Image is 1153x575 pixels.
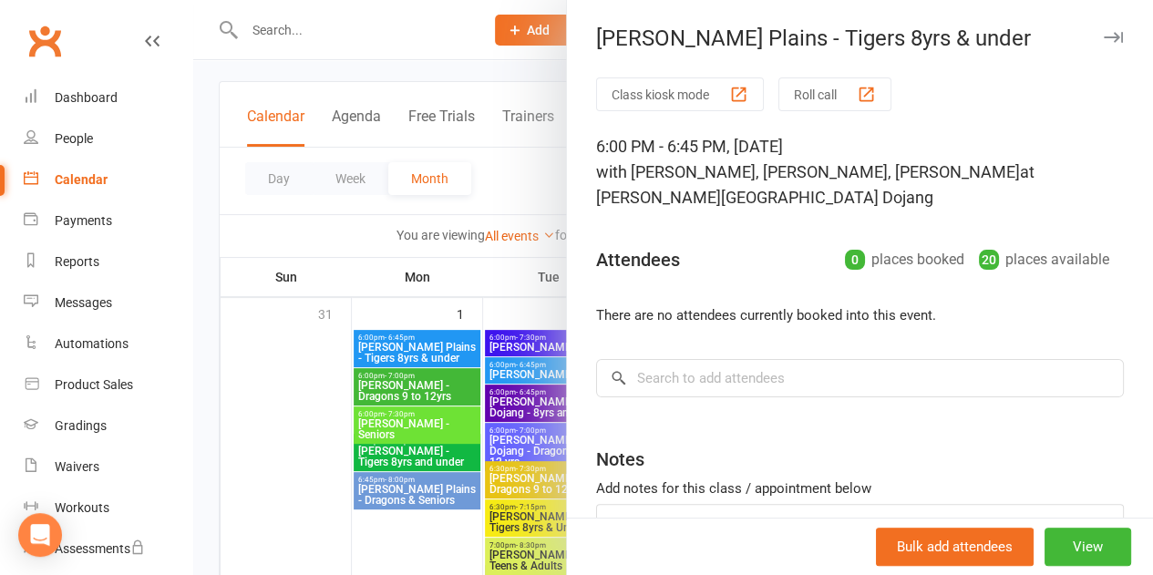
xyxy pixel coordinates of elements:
[55,336,129,351] div: Automations
[22,18,67,64] a: Clubworx
[979,250,999,270] div: 20
[55,500,109,515] div: Workouts
[596,447,644,472] div: Notes
[778,77,891,111] button: Roll call
[596,162,1020,181] span: with [PERSON_NAME], [PERSON_NAME], [PERSON_NAME]
[567,26,1153,51] div: [PERSON_NAME] Plains - Tigers 8yrs & under
[596,247,680,272] div: Attendees
[596,304,1124,326] li: There are no attendees currently booked into this event.
[24,200,192,241] a: Payments
[24,529,192,570] a: Assessments
[55,172,108,187] div: Calendar
[1045,528,1131,566] button: View
[55,131,93,146] div: People
[24,77,192,118] a: Dashboard
[596,477,1124,499] div: Add notes for this class / appointment below
[24,323,192,365] a: Automations
[24,447,192,488] a: Waivers
[24,365,192,406] a: Product Sales
[55,213,112,228] div: Payments
[596,134,1124,210] div: 6:00 PM - 6:45 PM, [DATE]
[55,541,145,556] div: Assessments
[596,359,1124,397] input: Search to add attendees
[55,90,118,105] div: Dashboard
[24,488,192,529] a: Workouts
[24,282,192,323] a: Messages
[24,406,192,447] a: Gradings
[55,295,112,310] div: Messages
[55,377,133,392] div: Product Sales
[55,418,107,433] div: Gradings
[55,254,99,269] div: Reports
[24,241,192,282] a: Reports
[845,250,865,270] div: 0
[596,77,764,111] button: Class kiosk mode
[979,247,1109,272] div: places available
[18,513,62,557] div: Open Intercom Messenger
[55,459,99,474] div: Waivers
[876,528,1034,566] button: Bulk add attendees
[24,159,192,200] a: Calendar
[24,118,192,159] a: People
[845,247,964,272] div: places booked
